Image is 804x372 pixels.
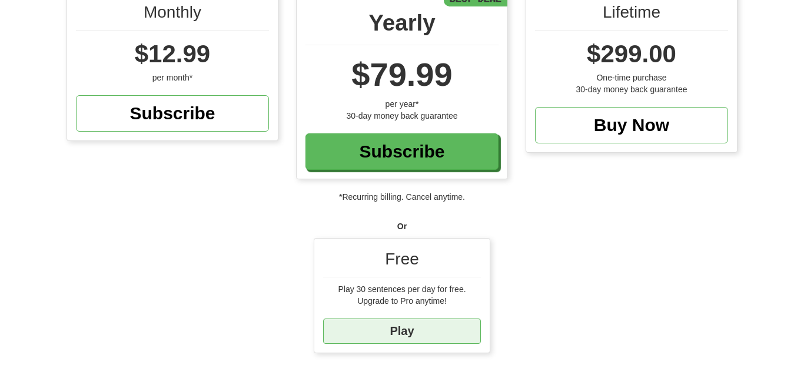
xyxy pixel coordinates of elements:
span: $299.00 [587,40,676,68]
a: Subscribe [76,95,269,132]
strong: Or [397,222,407,231]
div: Free [323,247,481,277]
div: 30-day money back guarantee [535,83,728,95]
div: 30-day money back guarantee [305,110,499,122]
a: Subscribe [305,133,499,170]
div: Lifetime [535,1,728,31]
a: Play [323,319,481,344]
div: Monthly [76,1,269,31]
div: per month* [76,72,269,83]
div: Yearly [305,6,499,45]
span: $12.99 [135,40,210,68]
span: $79.99 [351,56,452,93]
div: One-time purchase [535,72,728,83]
div: Play 30 sentences per day for free. [323,283,481,295]
div: Upgrade to Pro anytime! [323,295,481,307]
div: per year* [305,98,499,110]
a: Buy Now [535,107,728,143]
